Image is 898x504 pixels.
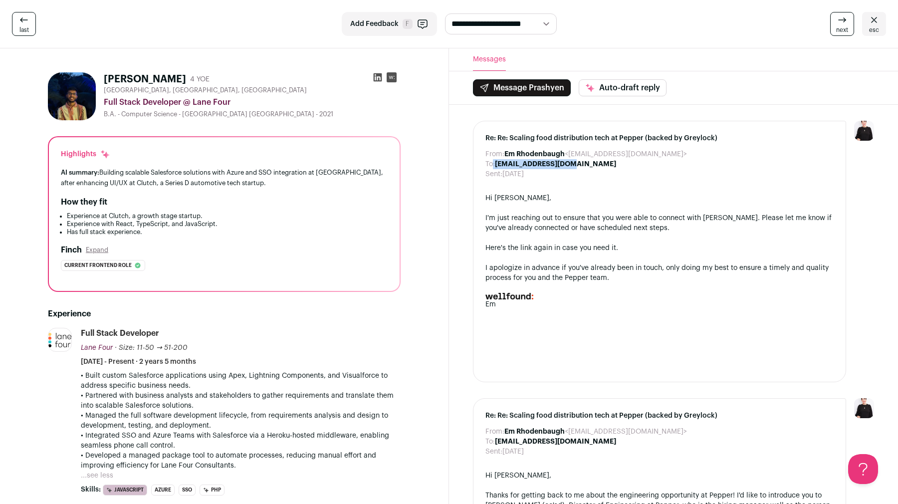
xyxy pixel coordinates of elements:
div: 4 YOE [190,74,210,84]
li: Azure [151,485,175,496]
span: Skills: [81,485,101,495]
b: [EMAIL_ADDRESS][DOMAIN_NAME] [495,438,616,445]
img: 9240684-medium_jpg [854,398,874,418]
button: Auto-draft reply [579,79,667,96]
span: · Size: 11-50 → 51-200 [115,344,188,351]
p: • Managed the full software development lifecycle, from requirements analysis and design to devel... [81,411,401,431]
p: • Integrated SSO and Azure Teams with Salesforce via a Heroku-hosted middleware, enabling seamles... [81,431,401,451]
img: 91778335c82a882914bb3e7945dadfb0d46a11dadd7f1e481d2a32bae9daa550.png [48,333,71,347]
dt: Sent: [485,447,502,457]
button: Expand [86,246,108,254]
button: Messages [473,48,506,71]
span: [GEOGRAPHIC_DATA], [GEOGRAPHIC_DATA], [GEOGRAPHIC_DATA] [104,86,307,94]
dt: To: [485,437,495,447]
h2: Experience [48,308,401,320]
li: JavaScript [103,485,147,496]
li: Experience with React, TypeScript, and JavaScript. [67,220,388,228]
span: AI summary: [61,169,99,176]
div: Full Stack Developer @ Lane Four [104,96,401,108]
b: Em Rhodenbaugh [504,151,565,158]
h1: [PERSON_NAME] [104,72,186,86]
p: • Partnered with business analysts and stakeholders to gather requirements and translate them int... [81,391,401,411]
li: PHP [200,485,224,496]
p: • Developed a managed package tool to automate processes, reducing manual effort and improving ef... [81,451,401,471]
dt: To: [485,159,495,169]
h2: Finch [61,244,82,256]
button: ...see less [81,471,113,481]
iframe: Help Scout Beacon - Open [848,454,878,484]
dd: <[EMAIL_ADDRESS][DOMAIN_NAME]> [504,149,687,159]
li: SSO [179,485,196,496]
b: [EMAIL_ADDRESS][DOMAIN_NAME] [495,161,616,168]
dt: Sent: [485,169,502,179]
span: Add Feedback [350,19,399,29]
h2: How they fit [61,196,107,208]
a: last [12,12,36,36]
span: [DATE] - Present · 2 years 5 months [81,357,196,367]
div: Building scalable Salesforce solutions with Azure and SSO integration at [GEOGRAPHIC_DATA], after... [61,167,388,188]
dd: [DATE] [502,169,524,179]
p: • Built custom Salesforce applications using Apex, Lightning Components, and Visualforce to addre... [81,371,401,391]
div: Em [485,299,834,309]
button: Message Prashyen [473,79,571,96]
div: Full Stack Developer [81,328,159,339]
div: I apologize in advance if you've already been in touch, only doing my best to ensure a timely and... [485,263,834,283]
button: Add Feedback F [342,12,437,36]
dd: <[EMAIL_ADDRESS][DOMAIN_NAME]> [504,427,687,437]
span: Re: Re: Scaling food distribution tech at Pepper (backed by Greylock) [485,411,834,421]
span: Current frontend role [64,260,132,270]
a: next [830,12,854,36]
a: esc [862,12,886,36]
img: 31d5b57dc699266180804f0a2359db03e68256727e52152073ba5d1f6bda1d8d.jpg [48,72,96,120]
a: Here's the link again in case you need it. [485,245,618,252]
li: Experience at Clutch, a growth stage startup. [67,212,388,220]
img: 9240684-medium_jpg [854,121,874,141]
span: esc [869,26,879,34]
div: B.A. - Computer Science - [GEOGRAPHIC_DATA] [GEOGRAPHIC_DATA] - 2021 [104,110,401,118]
div: Hi [PERSON_NAME], [485,471,834,481]
dd: [DATE] [502,447,524,457]
span: Lane Four [81,344,113,351]
span: next [836,26,848,34]
span: last [19,26,29,34]
dt: From: [485,149,504,159]
span: Re: Re: Scaling food distribution tech at Pepper (backed by Greylock) [485,133,834,143]
b: Em Rhodenbaugh [504,428,565,435]
div: I'm just reaching out to ensure that you were able to connect with [PERSON_NAME]. Please let me k... [485,213,834,233]
img: AD_4nXd8mXtZXxLy6BW5oWOQUNxoLssU3evVOmElcTYOe9Q6vZR7bHgrarcpre-H0wWTlvQlXrfX4cJrmfo1PaFpYlo0O_KYH... [485,293,533,299]
li: Has full stack experience. [67,228,388,236]
dt: From: [485,427,504,437]
div: Hi [PERSON_NAME], [485,193,834,203]
div: Highlights [61,149,110,159]
span: F [403,19,413,29]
